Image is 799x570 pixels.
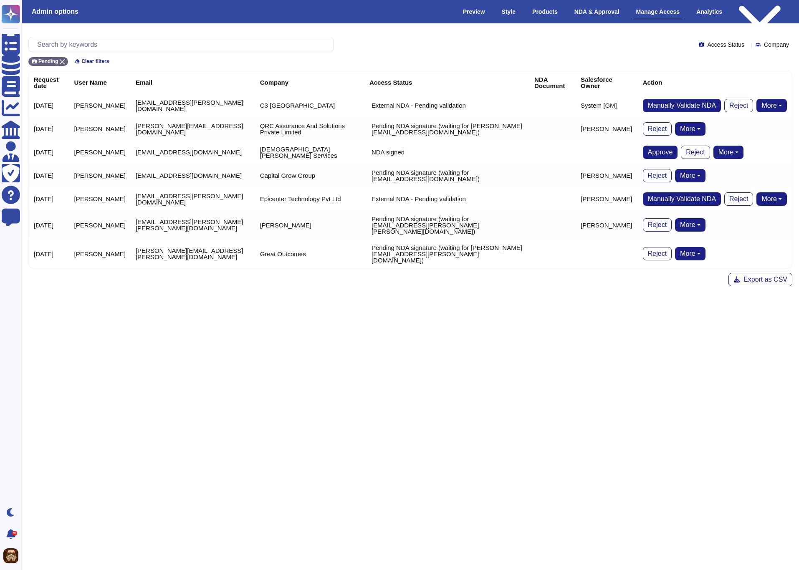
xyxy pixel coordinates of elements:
td: [EMAIL_ADDRESS][PERSON_NAME][PERSON_NAME][DOMAIN_NAME] [131,211,255,240]
span: Reject [729,102,748,109]
th: Salesforce Owner [576,71,638,94]
th: Email [131,71,255,94]
th: User Name [69,71,131,94]
td: [PERSON_NAME] [576,211,638,240]
td: [PERSON_NAME] [69,141,131,164]
button: Reject [643,247,672,260]
span: Reject [648,222,667,228]
td: [PERSON_NAME] [69,117,131,141]
input: Search by keywords [33,37,334,52]
span: Manually Validate NDA [648,102,716,109]
button: Reject [643,122,672,136]
button: Reject [724,192,753,206]
span: Reject [686,149,705,156]
td: [DATE] [29,141,69,164]
td: [DATE] [29,211,69,240]
td: [PERSON_NAME] [69,94,131,117]
button: More [675,247,705,260]
span: Reject [729,196,748,202]
td: [PERSON_NAME] [69,211,131,240]
span: Manually Validate NDA [648,196,716,202]
td: [DATE] [29,240,69,268]
td: [EMAIL_ADDRESS][PERSON_NAME][DOMAIN_NAME] [131,94,255,117]
td: [PERSON_NAME] [69,187,131,211]
span: Pending [38,59,58,64]
span: Access Status [707,42,744,48]
th: Company [255,71,364,94]
button: Manually Validate NDA [643,192,721,206]
p: Pending NDA signature (waiting for [EMAIL_ADDRESS][DOMAIN_NAME]) [372,169,524,182]
td: System [GM] [576,94,638,117]
button: Export as CSV [728,273,792,286]
span: Approve [648,149,673,156]
td: Capital Grow Group [255,164,364,187]
button: More [756,192,787,206]
td: [DATE] [29,187,69,211]
button: More [713,146,744,159]
td: [PERSON_NAME][EMAIL_ADDRESS][DOMAIN_NAME] [131,117,255,141]
div: NDA & Approval [570,5,624,19]
img: user [3,548,18,563]
p: NDA signed [372,149,405,155]
td: [DATE] [29,94,69,117]
span: Reject [648,126,667,132]
button: Reject [681,146,710,159]
p: Pending NDA signature (waiting for [PERSON_NAME][EMAIL_ADDRESS][PERSON_NAME][DOMAIN_NAME]) [372,245,524,263]
td: [PERSON_NAME] [576,117,638,141]
h3: Admin options [32,8,78,15]
div: Manage Access [632,5,684,19]
span: Reject [648,250,667,257]
p: Pending NDA signature (waiting for [EMAIL_ADDRESS][PERSON_NAME][PERSON_NAME][DOMAIN_NAME]) [372,216,524,235]
th: Action [638,71,792,94]
div: Preview [459,5,489,19]
td: [PERSON_NAME] [576,164,638,187]
button: user [2,547,24,565]
div: Products [528,5,562,19]
td: [EMAIL_ADDRESS][DOMAIN_NAME] [131,164,255,187]
button: Reject [643,169,672,182]
button: More [675,169,705,182]
button: More [756,99,787,112]
div: 9+ [12,531,17,536]
button: Manually Validate NDA [643,99,721,112]
span: Reject [648,172,667,179]
th: Access Status [364,71,529,94]
th: Request date [29,71,69,94]
th: NDA Document [529,71,576,94]
button: More [675,122,705,136]
td: Great Outcomes [255,240,364,268]
span: Company [764,42,789,48]
td: [EMAIL_ADDRESS][DOMAIN_NAME] [131,141,255,164]
td: [EMAIL_ADDRESS][PERSON_NAME][DOMAIN_NAME] [131,187,255,211]
div: Style [498,5,520,19]
td: [PERSON_NAME] [576,187,638,211]
td: [DATE] [29,164,69,187]
span: Export as CSV [743,276,787,283]
span: Clear filters [81,59,109,64]
button: More [675,218,705,232]
p: External NDA - Pending validation [372,102,466,108]
p: Pending NDA signature (waiting for [PERSON_NAME][EMAIL_ADDRESS][DOMAIN_NAME]) [372,123,524,135]
button: Approve [643,146,678,159]
p: External NDA - Pending validation [372,196,466,202]
button: Reject [724,99,753,112]
td: [DEMOGRAPHIC_DATA][PERSON_NAME] Services [255,141,364,164]
td: [DATE] [29,117,69,141]
td: QRC Assurance And Solutions Private Limited [255,117,364,141]
td: C3 [GEOGRAPHIC_DATA] [255,94,364,117]
button: Reject [643,218,672,232]
td: [PERSON_NAME] [69,240,131,268]
td: [PERSON_NAME][EMAIL_ADDRESS][PERSON_NAME][DOMAIN_NAME] [131,240,255,268]
div: Analytics [692,5,726,19]
td: [PERSON_NAME] [69,164,131,187]
td: Epicenter Technology Pvt Ltd [255,187,364,211]
td: [PERSON_NAME] [255,211,364,240]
